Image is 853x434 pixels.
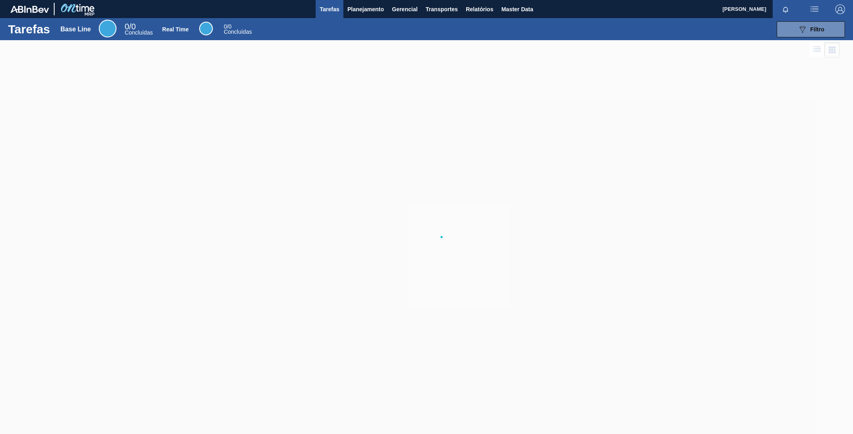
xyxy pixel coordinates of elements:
span: 0 [224,23,227,30]
span: Master Data [501,4,533,14]
div: Base Line [124,23,153,35]
div: Base Line [61,26,91,33]
span: Tarefas [320,4,339,14]
button: Notificações [773,4,798,15]
img: TNhmsLtSVTkK8tSr43FrP2fwEKptu5GPRR3wAAAABJRU5ErkJggg== [10,6,49,13]
h1: Tarefas [8,25,50,34]
span: / 0 [224,23,231,30]
span: Filtro [810,26,824,33]
span: Planejamento [347,4,384,14]
div: Base Line [99,20,116,37]
span: Transportes [426,4,458,14]
div: Real Time [199,22,213,35]
span: Concluídas [124,29,153,36]
span: Relatórios [466,4,493,14]
button: Filtro [777,21,845,37]
span: / 0 [124,22,136,31]
div: Real Time [162,26,189,33]
span: Concluídas [224,29,252,35]
img: Logout [835,4,845,14]
span: Gerencial [392,4,418,14]
span: 0 [124,22,129,31]
div: Real Time [224,24,252,35]
img: userActions [810,4,819,14]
